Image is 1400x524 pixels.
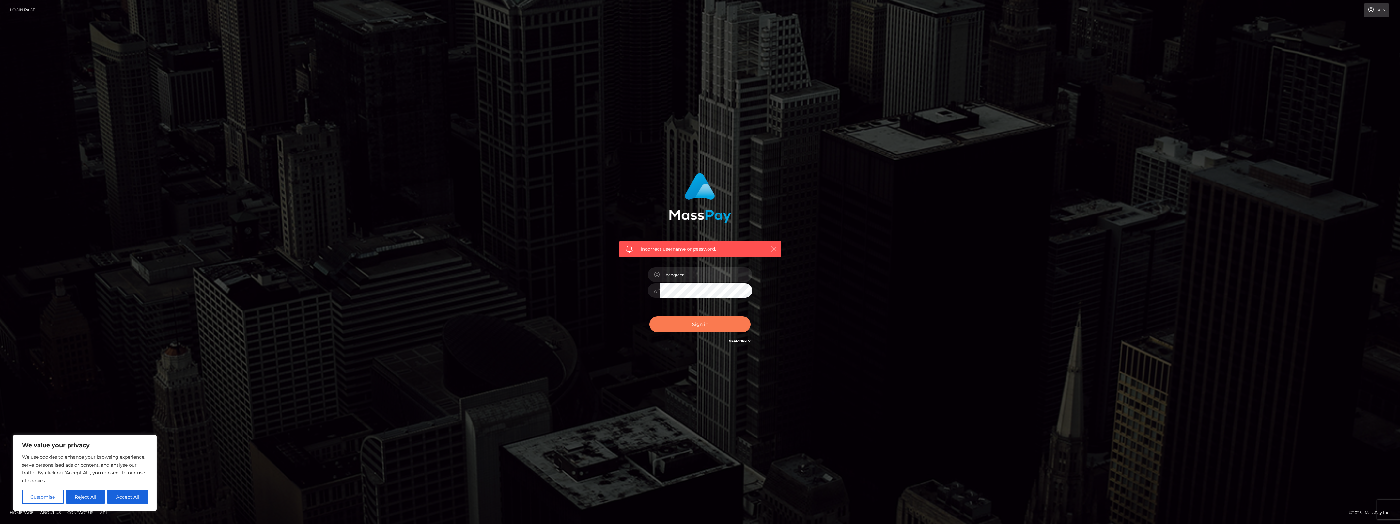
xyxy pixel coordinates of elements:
[65,507,96,517] a: Contact Us
[1349,509,1395,516] div: © 2025 , MassPay Inc.
[729,339,751,343] a: Need Help?
[13,435,157,511] div: We value your privacy
[641,246,760,253] span: Incorrect username or password.
[22,490,64,504] button: Customise
[7,507,36,517] a: Homepage
[66,490,105,504] button: Reject All
[22,453,148,484] p: We use cookies to enhance your browsing experience, serve personalised ads or content, and analys...
[22,441,148,449] p: We value your privacy
[38,507,63,517] a: About Us
[107,490,148,504] button: Accept All
[660,267,752,282] input: Username...
[97,507,110,517] a: API
[1364,3,1389,17] a: Login
[10,3,35,17] a: Login Page
[669,173,731,223] img: MassPay Login
[649,316,751,332] button: Sign in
